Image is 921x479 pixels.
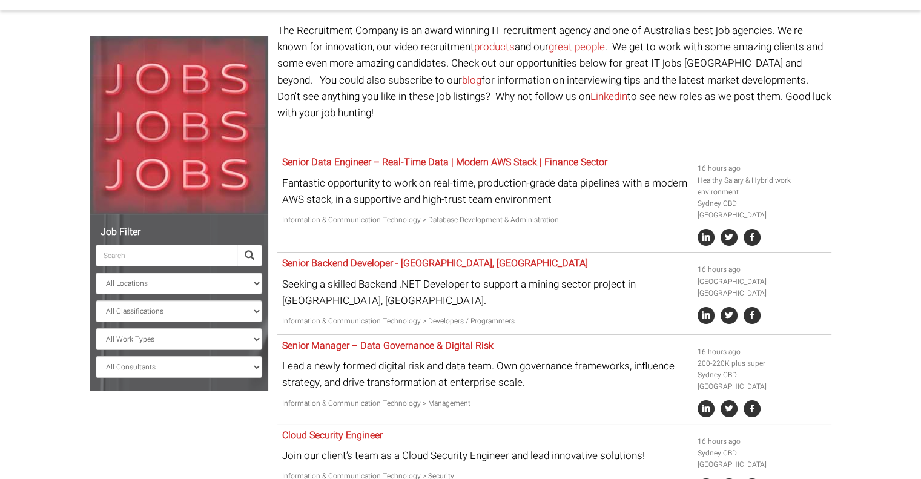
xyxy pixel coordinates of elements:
[96,227,262,238] h5: Job Filter
[474,39,515,55] a: products
[698,163,827,174] li: 16 hours ago
[282,428,383,443] a: Cloud Security Engineer
[698,448,827,471] li: Sydney CBD [GEOGRAPHIC_DATA]
[549,39,605,55] a: great people
[282,448,688,464] p: Join our client’s team as a Cloud Security Engineer and lead innovative solutions!
[282,155,607,170] a: Senior Data Engineer – Real-Time Data | Modern AWS Stack | Finance Sector
[462,73,481,88] a: blog
[90,36,268,214] img: Jobs, Jobs, Jobs
[96,245,237,266] input: Search
[590,89,627,104] a: Linkedin
[698,436,827,448] li: 16 hours ago
[277,22,831,121] p: The Recruitment Company is an award winning IT recruitment agency and one of Australia's best job...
